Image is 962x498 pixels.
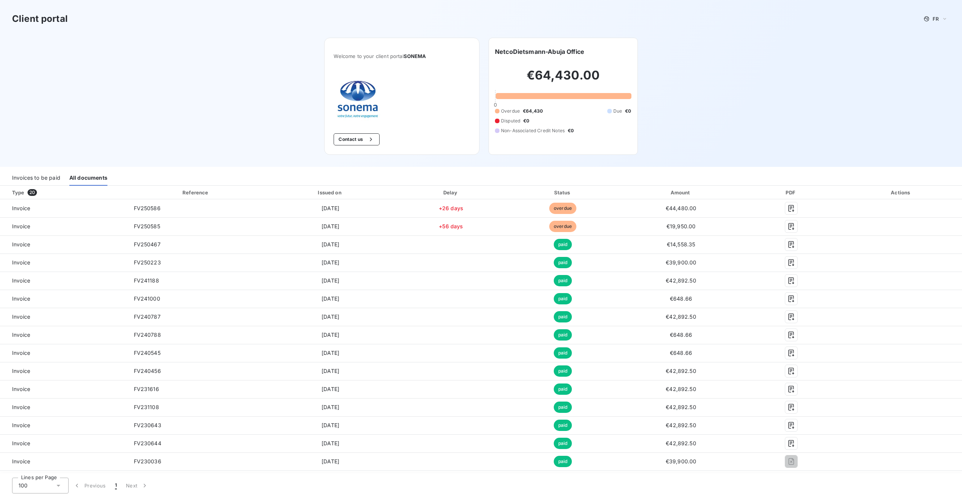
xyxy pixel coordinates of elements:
span: Invoice [6,440,122,447]
span: FV230643 [134,422,161,428]
span: [DATE] [322,223,339,229]
span: €42,892.50 [666,422,696,428]
span: paid [554,293,572,304]
h6: NetcoDietsmann-Abuja Office [495,47,584,56]
span: FV231616 [134,386,159,392]
span: €0 [625,108,631,115]
span: €42,892.50 [666,277,696,284]
span: €14,558.35 [667,241,695,247]
span: €0 [523,118,529,124]
div: Invoices to be paid [12,170,60,186]
span: paid [554,383,572,395]
span: FV240456 [134,368,161,374]
span: €648.66 [670,295,692,302]
span: FV240788 [134,331,161,338]
span: Invoice [6,205,122,212]
span: €39,900.00 [666,259,697,266]
button: Previous [69,478,110,493]
span: paid [554,365,572,377]
span: €42,892.50 [666,313,696,320]
span: Invoice [6,313,122,321]
span: FV241188 [134,277,159,284]
span: FV250467 [134,241,161,247]
span: FV230644 [134,440,161,446]
span: Invoice [6,403,122,411]
span: €0 [568,127,574,134]
span: [DATE] [322,458,339,464]
div: Delay [398,189,504,196]
span: €42,892.50 [666,386,696,392]
span: €64,430 [523,108,543,115]
span: [DATE] [322,295,339,302]
span: Invoice [6,458,122,465]
div: Reference [182,189,208,196]
span: Invoice [6,259,122,266]
span: €44,480.00 [666,205,697,211]
img: Company logo [334,77,382,121]
span: FV231108 [134,404,159,410]
div: Actions [842,189,960,196]
span: €39,900.00 [666,458,697,464]
button: 1 [110,478,121,493]
span: FV240787 [134,313,161,320]
span: +56 days [439,223,463,229]
span: [DATE] [322,440,339,446]
span: paid [554,347,572,359]
h2: €64,430.00 [495,68,631,90]
span: [DATE] [322,331,339,338]
span: [DATE] [322,422,339,428]
span: Invoice [6,241,122,248]
span: Invoice [6,331,122,339]
span: Invoice [6,367,122,375]
span: overdue [549,203,576,214]
span: Invoice [6,422,122,429]
span: overdue [549,221,576,232]
span: paid [554,438,572,449]
span: 20 [28,189,37,196]
span: FV250586 [134,205,161,211]
span: [DATE] [322,259,339,266]
span: Invoice [6,385,122,393]
button: Next [121,478,153,493]
span: 100 [18,482,28,489]
span: paid [554,329,572,341]
span: [DATE] [322,241,339,247]
span: [DATE] [322,404,339,410]
span: FV250585 [134,223,160,229]
span: [DATE] [322,205,339,211]
span: €19,950.00 [666,223,696,229]
span: €42,892.50 [666,368,696,374]
span: paid [554,275,572,286]
span: paid [554,420,572,431]
span: €42,892.50 [666,404,696,410]
span: SONEMA [404,53,426,59]
span: Invoice [6,349,122,357]
span: [DATE] [322,368,339,374]
span: +26 days [439,205,463,211]
div: Amount [621,189,740,196]
span: Invoice [6,277,122,284]
span: paid [554,402,572,413]
span: [DATE] [322,350,339,356]
span: €648.66 [670,331,692,338]
span: Disputed [501,118,520,124]
span: paid [554,456,572,467]
div: Status [507,189,619,196]
span: €42,892.50 [666,440,696,446]
span: Invoice [6,295,122,302]
span: Non-Associated Credit Notes [501,127,565,134]
span: [DATE] [322,313,339,320]
span: Overdue [501,108,520,115]
div: All documents [69,170,107,186]
div: PDF [744,189,839,196]
span: [DATE] [322,277,339,284]
span: Welcome to your client portal [334,53,470,59]
span: paid [554,239,572,250]
h3: Client portal [12,12,68,26]
span: FV240545 [134,350,161,356]
span: paid [554,257,572,268]
span: FV230036 [134,458,161,464]
button: Contact us [334,133,379,145]
span: FV250223 [134,259,161,266]
span: FR [933,16,939,22]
